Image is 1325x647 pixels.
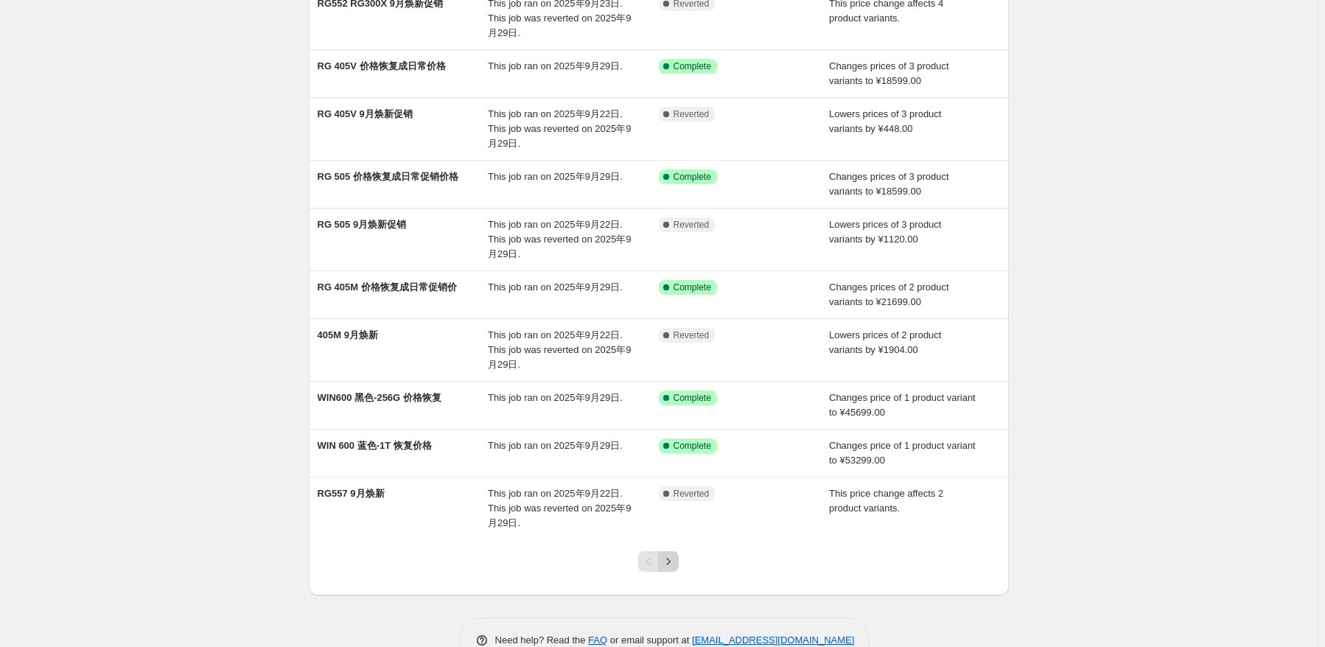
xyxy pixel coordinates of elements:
[674,281,711,293] span: Complete
[488,60,623,71] span: This job ran on 2025年9月29日.
[488,219,631,259] span: This job ran on 2025年9月22日. This job was reverted on 2025年9月29日.
[829,60,949,86] span: Changes prices of 3 product variants to ¥18599.00
[318,281,457,293] span: RG 405M 价格恢复成日常促销价
[318,108,413,119] span: RG 405V 9月焕新促销
[829,488,943,514] span: This price change affects 2 product variants.
[318,171,458,182] span: RG 505 价格恢复成日常促销价格
[318,60,446,71] span: RG 405V 价格恢复成日常价格
[318,440,432,451] span: WIN 600 蓝色-1T 恢复价格
[638,551,679,572] nav: Pagination
[488,488,631,528] span: This job ran on 2025年9月22日. This job was reverted on 2025年9月29日.
[829,219,941,245] span: Lowers prices of 3 product variants by ¥1120.00
[488,392,623,403] span: This job ran on 2025年9月29日.
[488,440,623,451] span: This job ran on 2025年9月29日.
[674,171,711,183] span: Complete
[318,392,441,403] span: WIN600 黑色-256G 价格恢复
[829,281,949,307] span: Changes prices of 2 product variants to ¥21699.00
[658,551,679,572] button: Next
[488,108,631,149] span: This job ran on 2025年9月22日. This job was reverted on 2025年9月29日.
[674,329,710,341] span: Reverted
[674,60,711,72] span: Complete
[488,329,631,370] span: This job ran on 2025年9月22日. This job was reverted on 2025年9月29日.
[488,281,623,293] span: This job ran on 2025年9月29日.
[829,171,949,197] span: Changes prices of 3 product variants to ¥18599.00
[829,392,976,418] span: Changes price of 1 product variant to ¥45699.00
[692,634,854,646] a: [EMAIL_ADDRESS][DOMAIN_NAME]
[318,219,407,230] span: RG 505 9月焕新促销
[829,108,941,134] span: Lowers prices of 3 product variants by ¥448.00
[674,488,710,500] span: Reverted
[674,219,710,231] span: Reverted
[829,440,976,466] span: Changes price of 1 product variant to ¥53299.00
[588,634,607,646] a: FAQ
[488,171,623,182] span: This job ran on 2025年9月29日.
[318,329,378,340] span: 405M 9月焕新
[674,392,711,404] span: Complete
[674,440,711,452] span: Complete
[318,488,385,499] span: RG557 9月焕新
[674,108,710,120] span: Reverted
[607,634,692,646] span: or email support at
[829,329,941,355] span: Lowers prices of 2 product variants by ¥1904.00
[495,634,589,646] span: Need help? Read the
